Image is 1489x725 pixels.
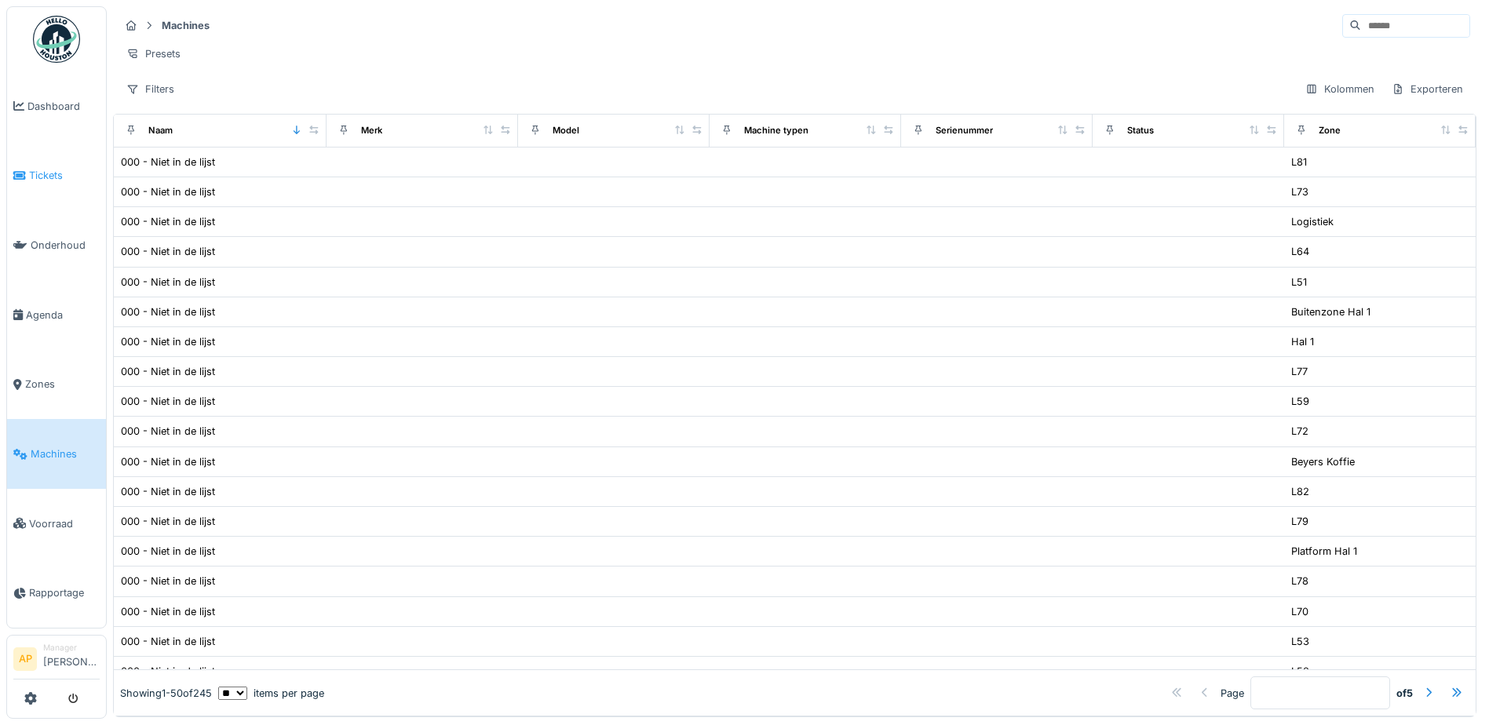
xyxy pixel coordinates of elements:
[121,454,215,469] div: 000 - Niet in de lijst
[7,141,106,211] a: Tickets
[121,214,215,229] div: 000 - Niet in de lijst
[121,484,215,499] div: 000 - Niet in de lijst
[121,334,215,349] div: 000 - Niet in de lijst
[1291,664,1309,679] div: L52
[43,642,100,676] li: [PERSON_NAME]
[7,350,106,420] a: Zones
[1291,304,1370,319] div: Buitenzone Hal 1
[1385,78,1470,100] div: Exporteren
[361,124,382,137] div: Merk
[1291,214,1334,229] div: Logistiek
[1298,78,1381,100] div: Kolommen
[155,18,216,33] strong: Machines
[7,559,106,628] a: Rapportage
[119,42,188,65] div: Presets
[121,424,215,439] div: 000 - Niet in de lijst
[1291,364,1308,379] div: L77
[1396,686,1413,701] strong: of 5
[31,238,100,253] span: Onderhoud
[25,377,100,392] span: Zones
[7,489,106,559] a: Voorraad
[26,308,100,322] span: Agenda
[1127,124,1154,137] div: Status
[119,78,181,100] div: Filters
[1291,544,1357,559] div: Platform Hal 1
[33,16,80,63] img: Badge_color-CXgf-gQk.svg
[7,71,106,141] a: Dashboard
[29,168,100,183] span: Tickets
[121,394,215,409] div: 000 - Niet in de lijst
[29,516,100,531] span: Voorraad
[1291,634,1309,649] div: L53
[27,99,100,114] span: Dashboard
[1291,424,1308,439] div: L72
[218,686,324,701] div: items per page
[1291,155,1307,169] div: L81
[31,446,100,461] span: Machines
[121,275,215,290] div: 000 - Niet in de lijst
[13,647,37,671] li: AP
[936,124,993,137] div: Serienummer
[1291,244,1309,259] div: L64
[29,585,100,600] span: Rapportage
[121,184,215,199] div: 000 - Niet in de lijst
[1291,334,1314,349] div: Hal 1
[1291,484,1309,499] div: L82
[121,514,215,529] div: 000 - Niet in de lijst
[1291,275,1307,290] div: L51
[1291,394,1309,409] div: L59
[7,210,106,280] a: Onderhoud
[121,244,215,259] div: 000 - Niet in de lijst
[121,544,215,559] div: 000 - Niet in de lijst
[121,664,215,679] div: 000 - Niet in de lijst
[1291,454,1355,469] div: Beyers Koffie
[744,124,808,137] div: Machine typen
[148,124,173,137] div: Naam
[121,155,215,169] div: 000 - Niet in de lijst
[120,686,212,701] div: Showing 1 - 50 of 245
[121,304,215,319] div: 000 - Niet in de lijst
[121,634,215,649] div: 000 - Niet in de lijst
[553,124,579,137] div: Model
[7,419,106,489] a: Machines
[1319,124,1341,137] div: Zone
[1221,686,1244,701] div: Page
[1291,574,1308,588] div: L78
[121,574,215,588] div: 000 - Niet in de lijst
[7,280,106,350] a: Agenda
[121,604,215,619] div: 000 - Niet in de lijst
[1291,514,1308,529] div: L79
[1291,184,1308,199] div: L73
[13,642,100,679] a: AP Manager[PERSON_NAME]
[43,642,100,654] div: Manager
[1291,604,1308,619] div: L70
[121,364,215,379] div: 000 - Niet in de lijst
